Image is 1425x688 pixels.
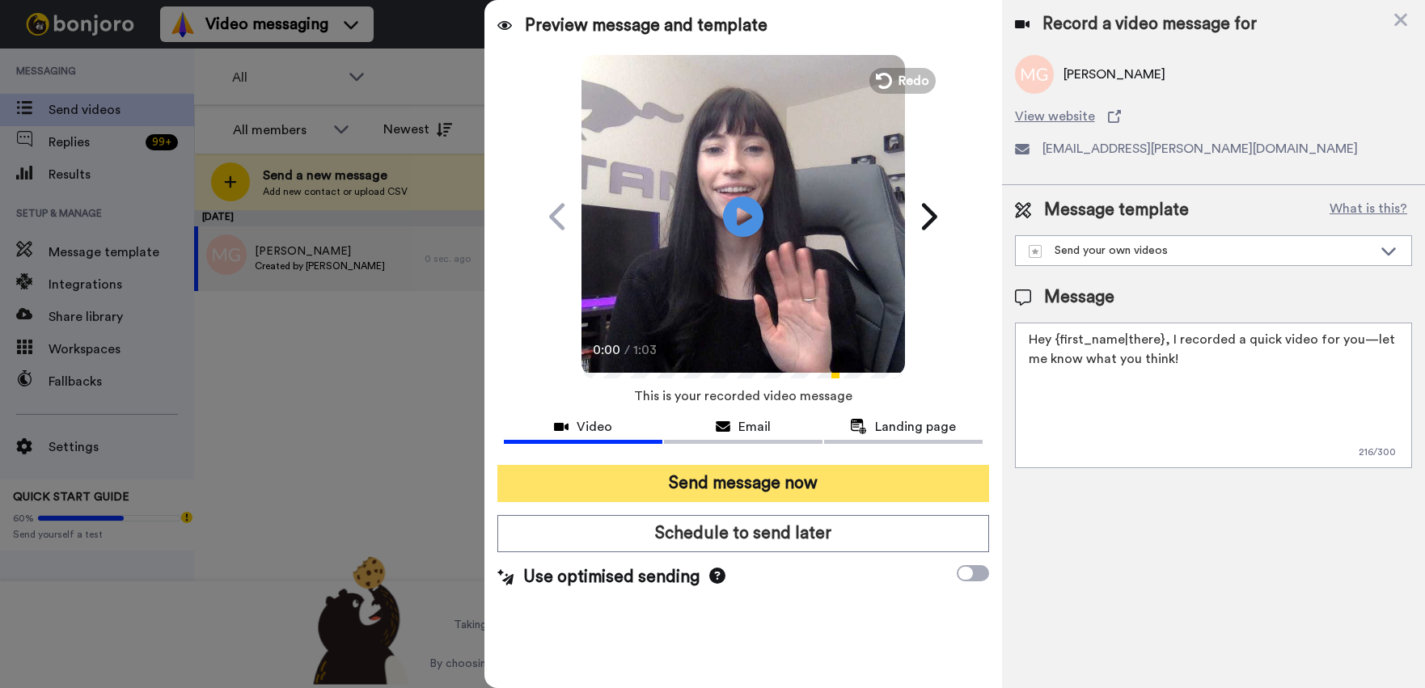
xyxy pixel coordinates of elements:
[593,340,621,360] span: 0:00
[738,417,771,437] span: Email
[875,417,956,437] span: Landing page
[1044,198,1189,222] span: Message template
[633,340,662,360] span: 1:03
[1042,139,1358,158] span: [EMAIL_ADDRESS][PERSON_NAME][DOMAIN_NAME]
[1029,243,1372,259] div: Send your own videos
[634,378,852,414] span: This is your recorded video message
[1325,198,1412,222] button: What is this?
[497,465,989,502] button: Send message now
[1029,245,1042,258] img: demo-template.svg
[523,565,700,589] span: Use optimised sending
[1015,107,1412,126] a: View website
[577,417,612,437] span: Video
[624,340,630,360] span: /
[1015,107,1095,126] span: View website
[1015,323,1412,468] textarea: Hey {first_name|there}, I recorded a quick video for you—let me know what you think!
[1044,285,1114,310] span: Message
[497,515,989,552] button: Schedule to send later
